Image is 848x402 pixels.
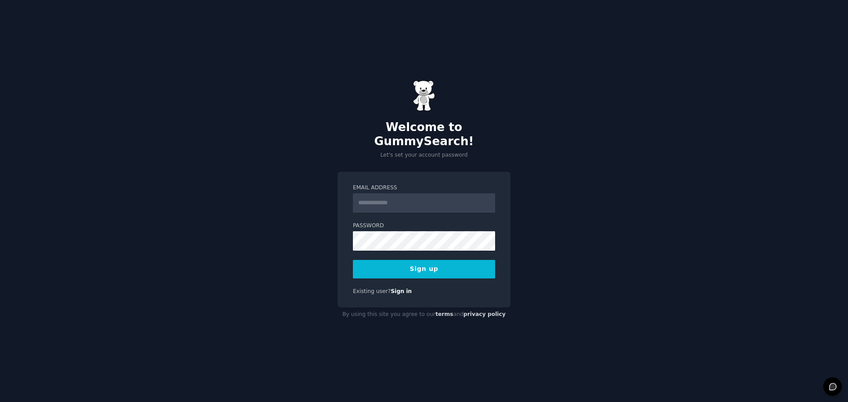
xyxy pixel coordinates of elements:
[337,120,511,148] h2: Welcome to GummySearch!
[353,288,391,294] span: Existing user?
[353,222,495,230] label: Password
[413,80,435,111] img: Gummy Bear
[353,184,495,192] label: Email Address
[463,311,506,317] a: privacy policy
[353,260,495,278] button: Sign up
[435,311,453,317] a: terms
[337,151,511,159] p: Let's set your account password
[337,308,511,322] div: By using this site you agree to our and
[391,288,412,294] a: Sign in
